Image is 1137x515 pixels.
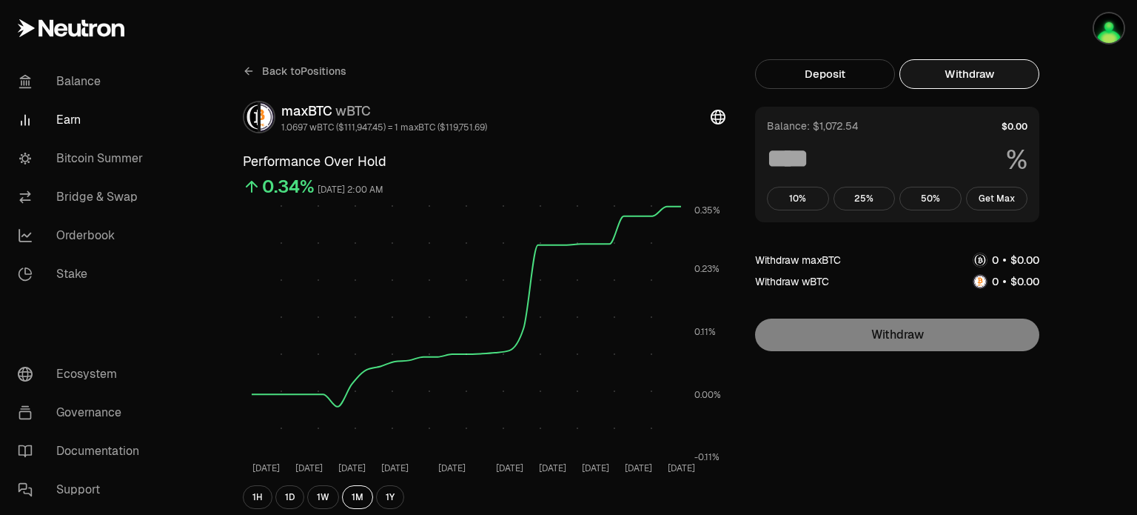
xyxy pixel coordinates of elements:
[275,485,304,509] button: 1D
[6,178,160,216] a: Bridge & Swap
[1006,145,1027,175] span: %
[6,393,160,432] a: Governance
[694,205,720,216] tspan: 0.35%
[6,255,160,293] a: Stake
[438,462,466,474] tspan: [DATE]
[1094,13,1124,43] img: Ledger Cosmos 1
[6,355,160,393] a: Ecosystem
[6,432,160,471] a: Documentation
[755,253,841,268] div: Withdraw maxBTC
[694,263,720,275] tspan: 0.23%
[899,59,1039,89] button: Withdraw
[834,187,896,210] button: 25%
[694,326,716,338] tspan: 0.11%
[668,462,695,474] tspan: [DATE]
[6,216,160,255] a: Orderbook
[966,187,1028,210] button: Get Max
[755,274,829,289] div: Withdraw wBTC
[307,485,339,509] button: 1W
[342,485,373,509] button: 1M
[6,62,160,101] a: Balance
[767,187,829,210] button: 10%
[973,275,987,288] img: wBTC Logo
[625,462,652,474] tspan: [DATE]
[755,59,895,89] button: Deposit
[6,139,160,178] a: Bitcoin Summer
[767,119,859,133] div: Balance: $1,072.54
[281,101,487,122] div: maxBTC
[243,59,346,83] a: Back toPositions
[318,182,383,199] div: [DATE] 2:00 AM
[694,451,720,463] tspan: -0.11%
[381,462,409,474] tspan: [DATE]
[262,175,315,199] div: 0.34%
[338,462,366,474] tspan: [DATE]
[281,122,487,133] div: 1.0697 wBTC ($111,947.45) = 1 maxBTC ($119,751.69)
[243,151,725,172] h3: Performance Over Hold
[244,102,258,132] img: maxBTC Logo
[694,389,721,401] tspan: 0.00%
[899,187,962,210] button: 50%
[376,485,404,509] button: 1Y
[496,462,523,474] tspan: [DATE]
[6,471,160,509] a: Support
[582,462,609,474] tspan: [DATE]
[262,64,346,79] span: Back to Positions
[335,102,371,119] span: wBTC
[295,462,323,474] tspan: [DATE]
[252,462,280,474] tspan: [DATE]
[973,253,987,267] img: maxBTC Logo
[261,102,274,132] img: wBTC Logo
[243,485,272,509] button: 1H
[6,101,160,139] a: Earn
[539,462,566,474] tspan: [DATE]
